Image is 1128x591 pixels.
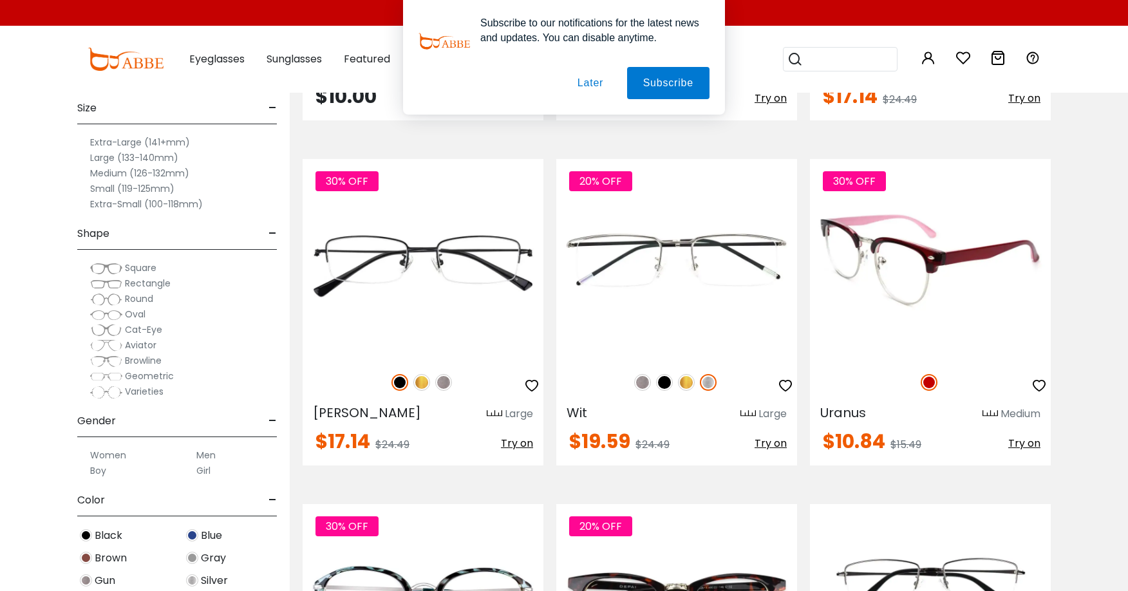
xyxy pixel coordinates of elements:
span: $24.49 [375,437,409,452]
span: Gray [201,550,226,566]
img: Aviator.png [90,339,122,352]
label: Extra-Small (100-118mm) [90,196,203,212]
span: Try on [755,436,787,451]
button: Subscribe [627,67,710,99]
span: 30% OFF [315,516,379,536]
span: Aviator [125,339,156,352]
img: Rectangle.png [90,277,122,290]
button: Try on [501,432,533,455]
span: Try on [501,436,533,451]
div: Medium [1001,406,1040,422]
img: Gun [80,574,92,586]
img: Silver [700,374,717,391]
span: Brown [95,550,127,566]
label: Small (119-125mm) [90,181,174,196]
label: Girl [196,463,211,478]
img: Red Uranus - TR ,Adjust Nose Pads [810,159,1051,360]
span: Varieties [125,385,164,398]
label: Women [90,447,126,463]
span: Gun [95,573,115,588]
button: Try on [1008,432,1040,455]
label: Extra-Large (141+mm) [90,135,190,150]
span: Wit [567,404,587,422]
span: Try on [1008,436,1040,451]
img: Square.png [90,262,122,275]
img: Black [656,374,673,391]
img: Black Chris - Metal ,Adjust Nose Pads [303,159,543,360]
span: $19.59 [569,427,630,455]
img: Gun [634,374,651,391]
img: Cat-Eye.png [90,324,122,337]
span: [PERSON_NAME] [313,404,421,422]
img: Gray [186,552,198,564]
span: Oval [125,308,146,321]
span: 30% OFF [315,171,379,191]
span: Black [95,528,122,543]
img: Gun [435,374,452,391]
span: - [268,485,277,516]
img: Blue [186,529,198,541]
span: Shape [77,218,109,249]
span: Rectangle [125,277,171,290]
label: Boy [90,463,106,478]
span: 20% OFF [569,516,632,536]
label: Large (133-140mm) [90,150,178,165]
img: Geometric.png [90,370,122,383]
img: size ruler [487,409,502,419]
div: Large [758,406,787,422]
button: Try on [755,432,787,455]
img: Gold [413,374,430,391]
span: - [268,218,277,249]
span: $24.49 [635,437,670,452]
img: Black [80,529,92,541]
span: $15.49 [890,437,921,452]
img: size ruler [740,409,756,419]
span: Round [125,292,153,305]
span: 30% OFF [823,171,886,191]
img: Oval.png [90,308,122,321]
span: Cat-Eye [125,323,162,336]
img: Black [391,374,408,391]
span: Browline [125,354,162,367]
img: Gold [678,374,695,391]
span: Square [125,261,156,274]
span: 20% OFF [569,171,632,191]
img: size ruler [982,409,998,419]
span: $17.14 [315,427,370,455]
label: Men [196,447,216,463]
div: Subscribe to our notifications for the latest news and updates. You can disable anytime. [470,15,710,45]
span: Geometric [125,370,174,382]
label: Medium (126-132mm) [90,165,189,181]
span: Blue [201,528,222,543]
span: Gender [77,406,116,436]
img: Brown [80,552,92,564]
div: Large [505,406,533,422]
span: Silver [201,573,228,588]
span: - [268,406,277,436]
span: Uranus [820,404,866,422]
img: Silver [186,574,198,586]
img: Browline.png [90,355,122,368]
img: Silver Wit - Metal ,Adjust Nose Pads [556,159,797,360]
span: $10.84 [823,427,885,455]
img: Round.png [90,293,122,306]
img: notification icon [418,15,470,67]
button: Later [561,67,619,99]
img: Red [921,374,937,391]
span: Color [77,485,105,516]
img: Varieties.png [90,386,122,399]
